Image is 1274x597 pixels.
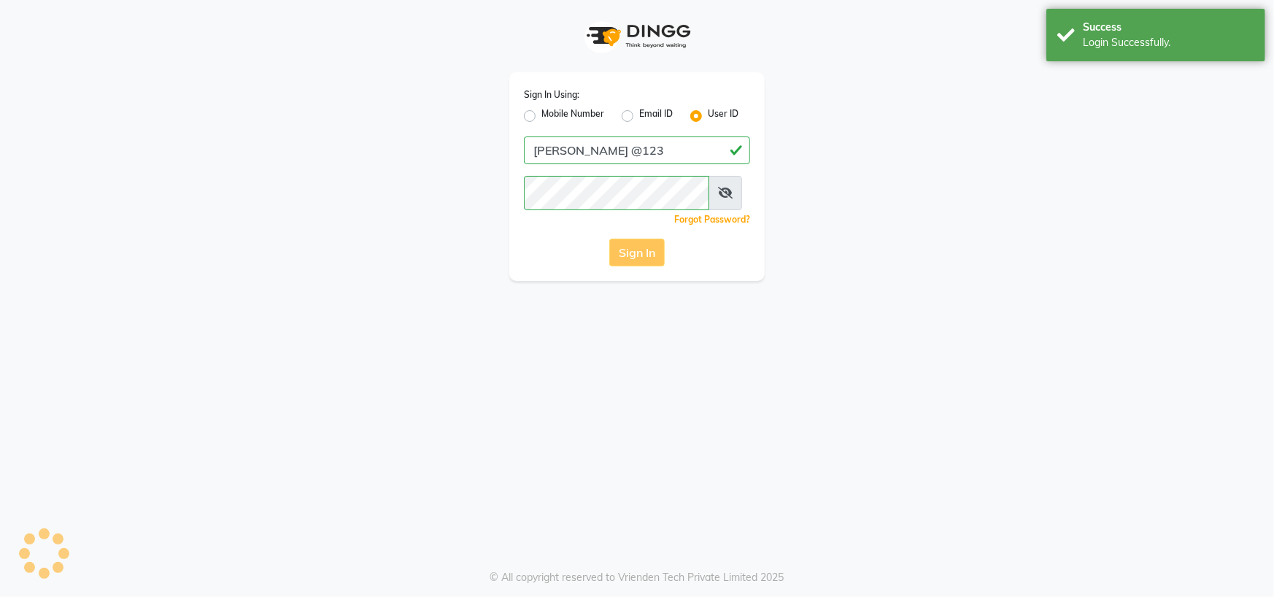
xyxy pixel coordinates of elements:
label: Email ID [639,107,673,125]
input: Username [524,136,750,164]
label: User ID [708,107,738,125]
a: Forgot Password? [674,214,750,225]
img: logo1.svg [579,15,695,58]
label: Sign In Using: [524,88,579,101]
input: Username [524,176,709,210]
div: Success [1083,20,1254,35]
label: Mobile Number [541,107,604,125]
div: Login Successfully. [1083,35,1254,50]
